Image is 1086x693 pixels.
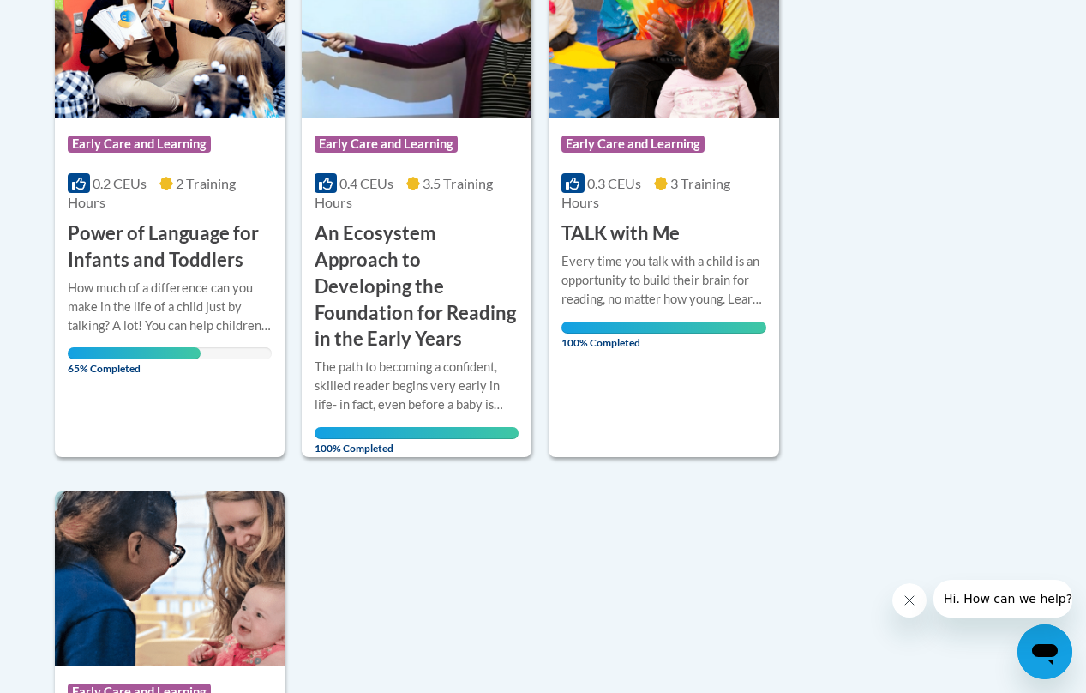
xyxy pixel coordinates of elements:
span: 65% Completed [68,347,201,375]
div: Every time you talk with a child is an opportunity to build their brain for reading, no matter ho... [561,252,765,309]
span: Early Care and Learning [315,136,458,153]
span: 100% Completed [561,322,765,349]
div: Your progress [315,427,519,439]
div: Your progress [561,322,765,334]
iframe: Message from company [933,580,1072,618]
div: The path to becoming a confident, skilled reader begins very early in life- in fact, even before ... [315,358,519,414]
h3: TALK with Me [561,220,680,247]
div: Your progress [68,347,201,359]
h3: An Ecosystem Approach to Developing the Foundation for Reading in the Early Years [315,220,519,353]
iframe: Close message [892,583,927,618]
img: Course Logo [55,491,285,666]
div: How much of a difference can you make in the life of a child just by talking? A lot! You can help... [68,279,272,335]
span: Early Care and Learning [561,136,705,153]
h3: Power of Language for Infants and Toddlers [68,220,272,274]
span: 0.4 CEUs [339,175,393,191]
span: Early Care and Learning [68,136,211,153]
span: 0.2 CEUs [93,175,147,191]
span: 0.3 CEUs [587,175,641,191]
span: 100% Completed [315,427,519,455]
iframe: Button to launch messaging window [1017,624,1072,679]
